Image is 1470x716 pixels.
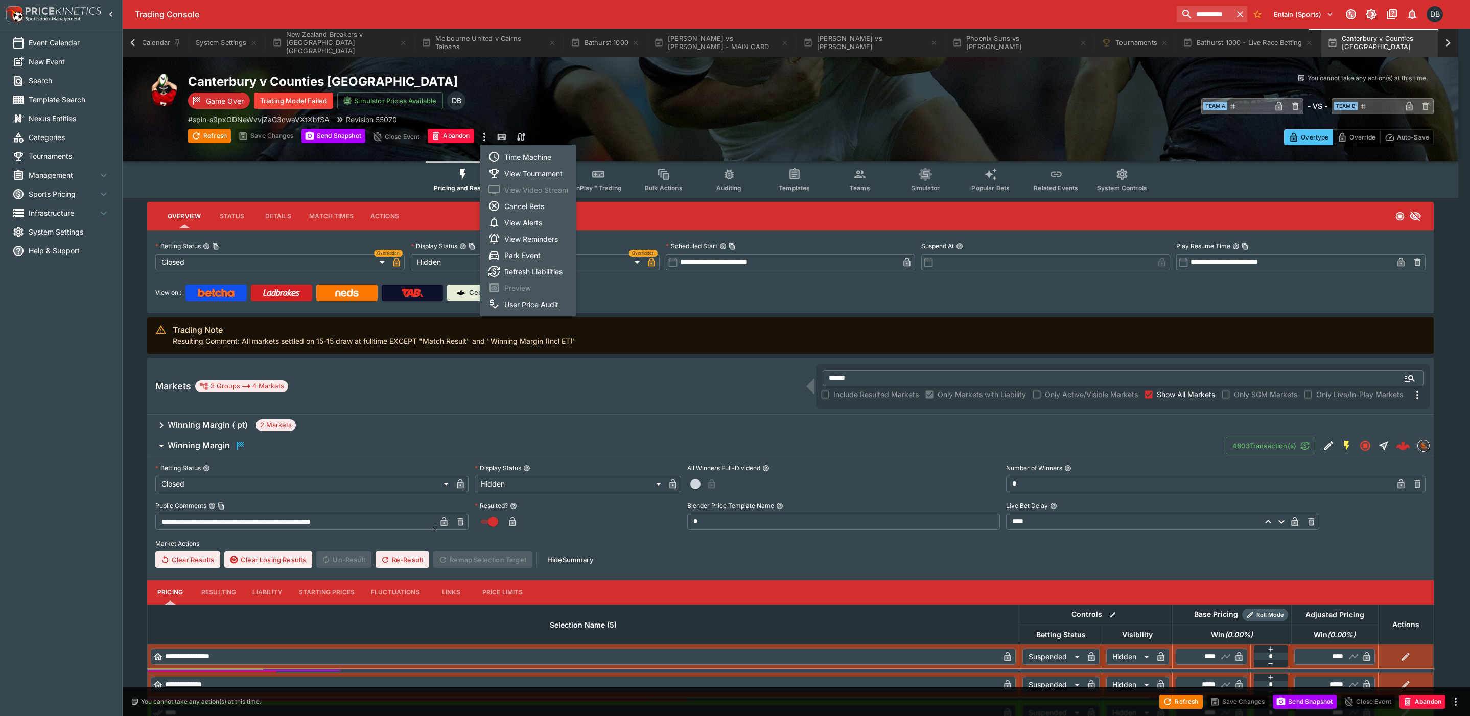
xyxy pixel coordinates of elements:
li: User Price Audit [480,296,576,312]
li: Refresh Liabilities [480,263,576,280]
li: Time Machine [480,149,576,165]
li: View Tournament [480,165,576,181]
li: View Reminders [480,230,576,247]
li: View Alerts [480,214,576,230]
li: Park Event [480,247,576,263]
li: Cancel Bets [480,198,576,214]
